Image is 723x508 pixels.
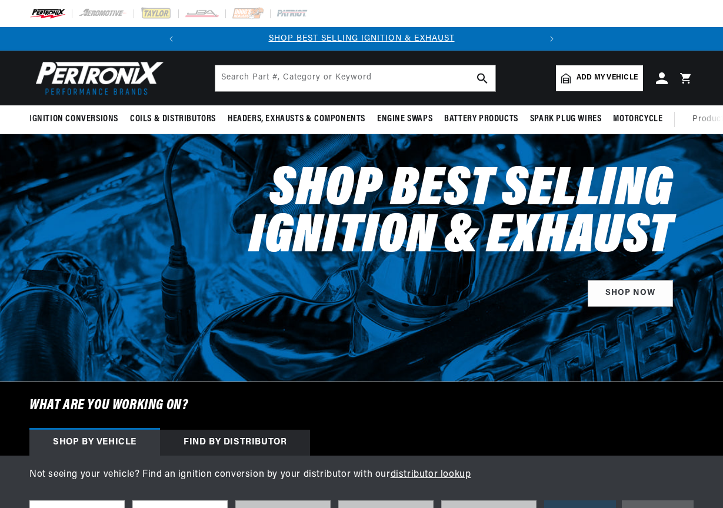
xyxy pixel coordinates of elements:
span: Engine Swaps [377,113,432,125]
span: Ignition Conversions [29,113,118,125]
p: Not seeing your vehicle? Find an ignition conversion by your distributor with our [29,467,694,483]
span: Motorcycle [613,113,662,125]
summary: Spark Plug Wires [524,105,608,133]
div: Announcement [183,32,540,45]
summary: Motorcycle [607,105,668,133]
button: search button [469,65,495,91]
button: Translation missing: en.sections.announcements.next_announcement [540,27,564,51]
span: Spark Plug Wires [530,113,602,125]
summary: Ignition Conversions [29,105,124,133]
summary: Coils & Distributors [124,105,222,133]
div: Find by Distributor [160,430,310,456]
input: Search Part #, Category or Keyword [215,65,495,91]
a: distributor lookup [391,470,471,479]
a: SHOP BEST SELLING IGNITION & EXHAUST [269,34,455,43]
span: Battery Products [444,113,518,125]
summary: Engine Swaps [371,105,438,133]
div: Shop by vehicle [29,430,160,456]
button: Translation missing: en.sections.announcements.previous_announcement [159,27,183,51]
span: Coils & Distributors [130,113,216,125]
img: Pertronix [29,58,165,98]
a: SHOP NOW [588,280,673,307]
span: Headers, Exhausts & Components [228,113,365,125]
h2: Shop Best Selling Ignition & Exhaust [170,167,673,261]
a: Add my vehicle [556,65,643,91]
summary: Battery Products [438,105,524,133]
span: Add my vehicle [577,72,638,84]
summary: Headers, Exhausts & Components [222,105,371,133]
div: 1 of 2 [183,32,540,45]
